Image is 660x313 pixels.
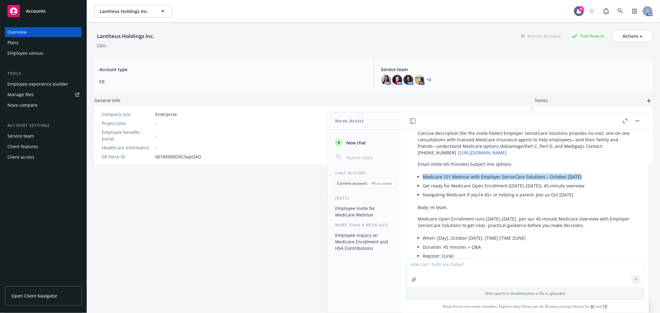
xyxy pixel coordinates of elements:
[614,5,627,17] a: Search
[645,97,653,105] a: add
[612,30,653,42] button: Actions
[94,5,172,17] button: Lantheus Holdings Inc.
[392,75,402,85] img: photo
[427,78,431,82] a: +2
[102,111,153,118] div: Company size
[5,38,82,48] a: Plans
[99,78,366,85] span: EB
[5,48,82,58] a: Employee census
[7,79,68,89] div: Employee experience builder
[102,120,153,126] div: Project plan
[591,304,594,309] a: BI
[328,222,402,228] div: More than a week ago
[333,230,397,253] button: Employee Inquiry on Medicare Enrollment and HSA Contributions
[423,172,632,181] li: Medicare 101 Webinar with Employer SeniorCare Solutions – October [DATE]
[423,181,632,190] li: Get ready for Medicare Open Enrollment ([DATE]–[DATE]): 45-minute overview
[5,71,82,77] div: Tools
[328,170,402,176] div: Chat History
[100,8,153,15] span: Lantheus Holdings Inc.
[418,130,632,156] p: Concise description (for the invite footer) Employer SeniorCare Solutions provides no-cost, one-o...
[423,190,632,199] li: Navigating Medicare if you’re 65+ or helping a parent: Join us Oct [DATE]
[7,142,38,152] div: Client features
[586,5,598,17] a: Start snowing
[155,132,157,139] span: -
[7,27,27,37] div: Overview
[423,242,632,251] li: Duration: 45 minutes + Q&A
[628,5,641,17] a: Switch app
[623,30,642,42] div: Actions
[155,153,201,160] span: 0018X00003IC5apQAD
[11,293,58,299] span: Open Client Navigator
[569,32,607,40] div: Total Rewards
[102,144,153,151] div: Healthcare Informatics
[518,32,564,40] div: Business Insurance
[102,129,153,142] div: Employee benefits portal
[5,142,82,152] a: Client features
[7,38,19,48] div: Plans
[603,304,607,309] a: TR
[5,131,82,141] a: Service team
[381,75,391,85] img: photo
[403,75,413,85] img: photo
[371,181,392,186] p: All accounts
[418,216,632,229] p: Medicare Open Enrollment runs [DATE]–[DATE]. Join our 45-minute Medicare Overview with Employer S...
[337,181,367,186] p: Current account
[155,111,177,118] span: Enterprise
[381,66,648,73] span: Service team
[7,90,34,100] div: Manage files
[345,153,394,162] input: Search chats
[102,153,153,160] div: EB Force ID
[155,144,157,151] span: -
[410,291,640,296] p: Web search is disabled when a file is uploaded
[99,66,366,73] span: Account type
[333,137,397,148] button: New chat
[335,118,364,124] h1: Nova Assist
[460,150,507,156] a: [URL][DOMAIN_NAME]
[333,203,397,220] button: Employee Invite for Medicare Webinar
[5,152,82,162] a: Client access
[97,42,108,49] div: DBA: -
[578,6,584,12] div: 8
[5,79,82,89] a: Employee experience builder
[26,9,45,14] span: Accounts
[94,97,120,104] span: General info
[404,300,646,313] span: Nova Assist can make mistakes. Explore what Nova can do: Browse prompt library for and
[423,234,632,242] li: When: [Day], October [DATE], [TIME] [TIME ZONE]
[155,120,157,126] span: -
[418,161,632,167] p: Email invite (45 minutes) Subject line options:
[600,5,612,17] a: Report a Bug
[7,131,34,141] div: Service team
[415,75,425,85] img: photo
[535,97,548,105] span: Notes
[5,100,82,110] a: Nova compare
[7,100,37,110] div: Nova compare
[5,90,82,100] a: Manage files
[345,139,366,146] span: New chat
[94,32,157,40] div: Lantheus Holdings Inc.
[418,204,632,211] p: Body: Hi team,
[5,27,82,37] a: Overview
[5,122,82,129] div: Account settings
[423,251,632,260] li: Register: [Link]
[7,152,34,162] div: Client access
[5,2,82,20] a: Accounts
[7,48,43,58] div: Employee census
[328,195,402,201] div: [DATE]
